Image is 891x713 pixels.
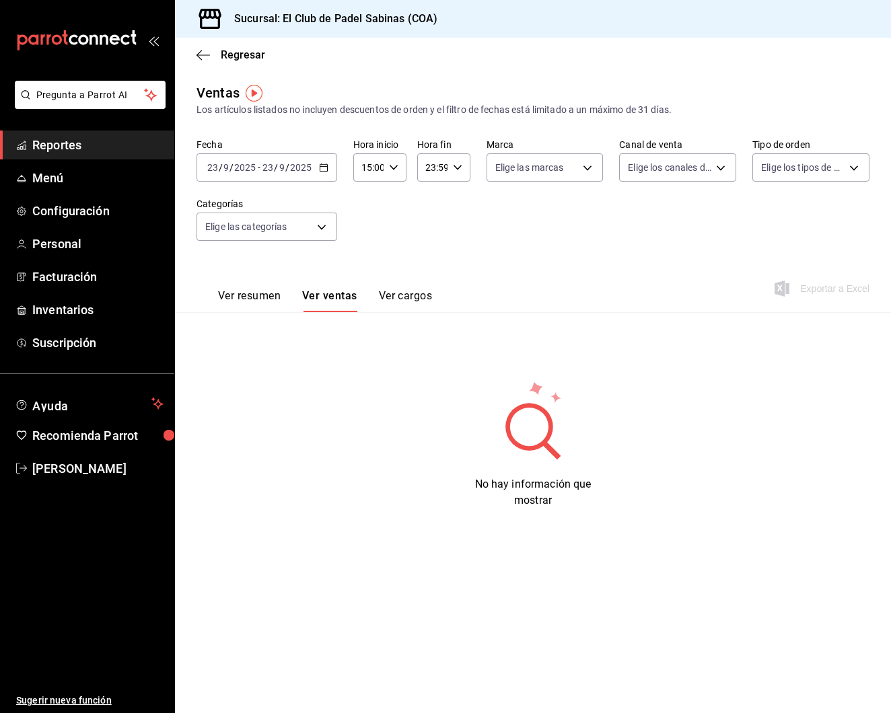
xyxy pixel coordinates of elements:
span: Menú [32,169,164,187]
input: ---- [234,162,256,173]
span: Elige las categorías [205,220,287,233]
label: Categorías [197,199,337,209]
label: Marca [487,140,604,149]
button: Regresar [197,48,265,61]
div: Los artículos listados no incluyen descuentos de orden y el filtro de fechas está limitado a un m... [197,103,869,117]
div: Ventas [197,83,240,103]
input: -- [207,162,219,173]
span: No hay información que mostrar [475,478,592,506]
button: Ver ventas [302,289,357,312]
span: Sugerir nueva función [16,693,164,708]
span: Elige las marcas [495,161,564,174]
label: Hora fin [417,140,470,149]
span: Pregunta a Parrot AI [36,88,145,102]
span: Suscripción [32,334,164,352]
img: Tooltip marker [246,85,262,102]
input: -- [223,162,229,173]
div: navigation tabs [218,289,432,312]
span: Recomienda Parrot [32,426,164,445]
span: - [258,162,260,173]
h3: Sucursal: El Club de Padel Sabinas (COA) [223,11,437,27]
span: / [219,162,223,173]
span: Inventarios [32,301,164,319]
span: Facturación [32,268,164,286]
button: Pregunta a Parrot AI [15,81,166,109]
span: Personal [32,235,164,253]
input: -- [279,162,285,173]
button: Ver cargos [379,289,433,312]
span: Ayuda [32,396,146,412]
label: Canal de venta [619,140,736,149]
button: Ver resumen [218,289,281,312]
span: Configuración [32,202,164,220]
input: ---- [289,162,312,173]
label: Fecha [197,140,337,149]
a: Pregunta a Parrot AI [9,98,166,112]
span: / [274,162,278,173]
button: open_drawer_menu [148,35,159,46]
span: / [285,162,289,173]
span: Elige los tipos de orden [761,161,845,174]
span: Regresar [221,48,265,61]
label: Hora inicio [353,140,406,149]
span: Elige los canales de venta [628,161,711,174]
span: [PERSON_NAME] [32,459,164,478]
label: Tipo de orden [752,140,869,149]
input: -- [262,162,274,173]
span: Reportes [32,136,164,154]
span: / [229,162,234,173]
